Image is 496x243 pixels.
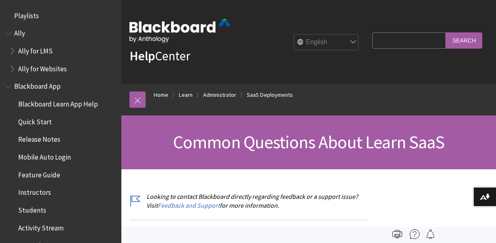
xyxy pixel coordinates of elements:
[129,19,231,43] img: Blackboard by Anthology
[129,192,368,210] p: Looking to contact Blackboard directly regarding feedback or a support issue? Visit for more info...
[18,203,46,214] span: Students
[5,27,117,76] nav: Book outline for Anthology Ally Help
[392,229,402,239] img: Print
[18,168,60,179] span: Feature Guide
[18,221,64,232] span: Activity Stream
[426,229,435,239] img: Follow this page
[129,48,190,64] a: HelpCenter
[18,62,67,73] span: Ally for Websites
[18,97,98,108] span: Blackboard Learn App Help
[14,80,61,91] span: Blackboard App
[179,90,193,100] a: Learn
[5,9,117,23] nav: Book outline for Playlists
[14,9,39,20] span: Playlists
[410,229,420,239] img: More help
[129,48,155,64] strong: Help
[18,133,60,144] span: Release Notes
[294,34,359,51] select: Site Language Selector
[14,27,25,38] span: Ally
[18,115,52,126] span: Quick Start
[203,90,236,100] a: Administrator
[446,32,482,48] input: Search
[18,44,53,55] span: Ally for LMS
[18,186,51,197] span: Instructors
[158,201,220,210] a: Feedback and Support
[247,90,293,100] a: SaaS Deployments
[18,150,71,161] span: Mobile Auto Login
[154,90,168,100] a: Home
[173,131,445,153] span: Common Questions About Learn SaaS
